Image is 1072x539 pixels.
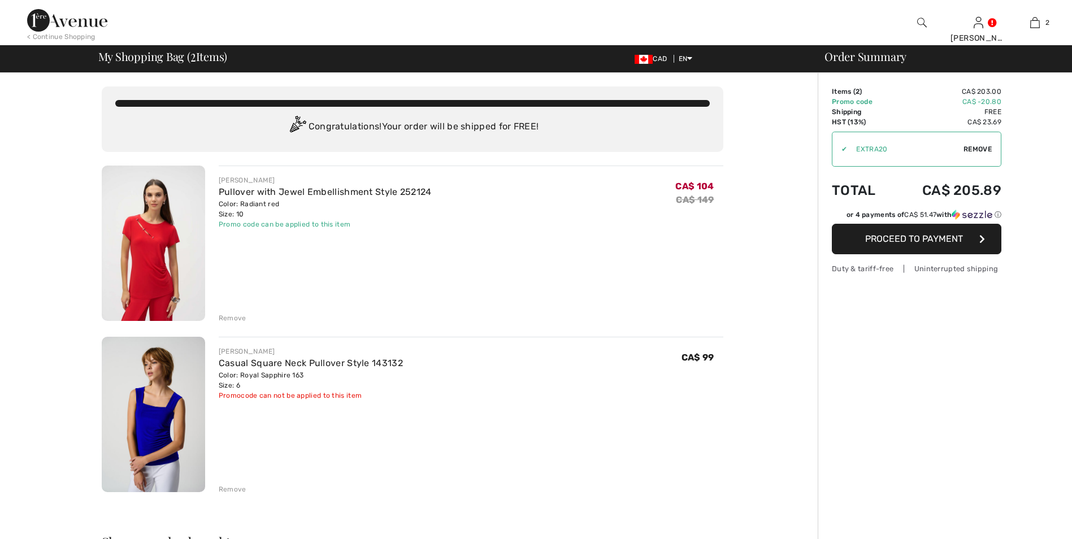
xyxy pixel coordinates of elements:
[102,337,205,492] img: Casual Square Neck Pullover Style 143132
[27,32,96,42] div: < Continue Shopping
[1045,18,1049,28] span: 2
[811,51,1065,62] div: Order Summary
[219,346,403,357] div: [PERSON_NAME]
[679,55,693,63] span: EN
[974,16,983,29] img: My Info
[190,48,196,63] span: 2
[635,55,653,64] img: Canadian Dollar
[219,370,403,390] div: Color: Royal Sapphire 163 Size: 6
[892,97,1001,107] td: CA$ -20.80
[832,86,892,97] td: Items ( )
[635,55,671,63] span: CAD
[892,86,1001,97] td: CA$ 203.00
[832,107,892,117] td: Shipping
[832,224,1001,254] button: Proceed to Payment
[917,16,927,29] img: search the website
[27,9,107,32] img: 1ère Avenue
[219,390,403,401] div: Promocode can not be applied to this item
[115,116,710,138] div: Congratulations! Your order will be shipped for FREE!
[974,17,983,28] a: Sign In
[865,233,963,244] span: Proceed to Payment
[832,144,847,154] div: ✔
[904,211,936,219] span: CA$ 51.47
[832,97,892,107] td: Promo code
[219,186,432,197] a: Pullover with Jewel Embellishment Style 252124
[102,166,205,321] img: Pullover with Jewel Embellishment Style 252124
[219,484,246,494] div: Remove
[1007,16,1062,29] a: 2
[219,219,432,229] div: Promo code can be applied to this item
[832,210,1001,224] div: or 4 payments ofCA$ 51.47withSezzle Click to learn more about Sezzle
[832,171,892,210] td: Total
[832,263,1001,274] div: Duty & tariff-free | Uninterrupted shipping
[951,32,1006,44] div: [PERSON_NAME]
[856,88,860,95] span: 2
[682,352,714,363] span: CA$ 99
[219,313,246,323] div: Remove
[219,358,403,368] a: Casual Square Neck Pullover Style 143132
[219,199,432,219] div: Color: Radiant red Size: 10
[892,107,1001,117] td: Free
[952,210,992,220] img: Sezzle
[676,194,714,205] s: CA$ 149
[98,51,228,62] span: My Shopping Bag ( Items)
[892,117,1001,127] td: CA$ 23.69
[219,175,432,185] div: [PERSON_NAME]
[847,210,1001,220] div: or 4 payments of with
[832,117,892,127] td: HST (13%)
[847,132,964,166] input: Promo code
[964,144,992,154] span: Remove
[1030,16,1040,29] img: My Bag
[892,171,1001,210] td: CA$ 205.89
[675,181,714,192] span: CA$ 104
[286,116,309,138] img: Congratulation2.svg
